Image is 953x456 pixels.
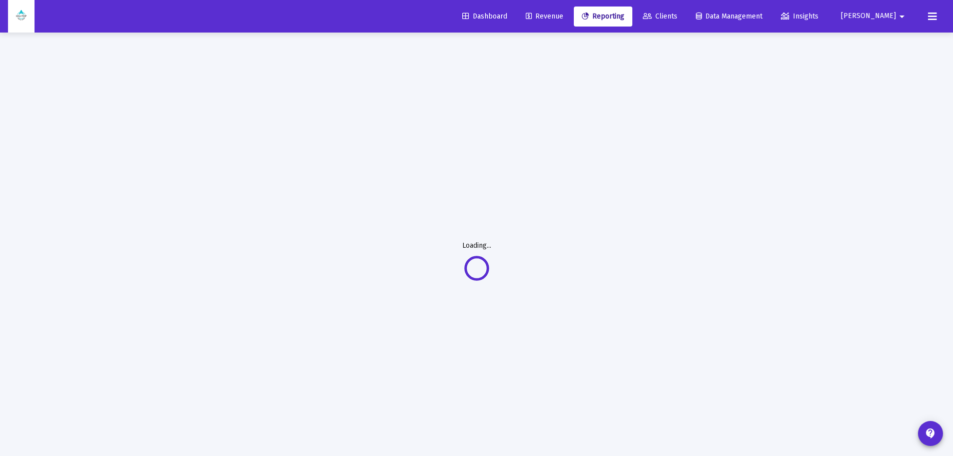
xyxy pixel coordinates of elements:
[16,7,27,27] img: Dashboard
[896,7,908,27] mat-icon: arrow_drop_down
[582,12,624,21] span: Reporting
[518,7,571,27] a: Revenue
[635,7,685,27] a: Clients
[526,12,563,21] span: Revenue
[643,12,677,21] span: Clients
[781,12,818,21] span: Insights
[829,6,920,26] button: [PERSON_NAME]
[924,427,936,439] mat-icon: contact_support
[462,12,507,21] span: Dashboard
[574,7,632,27] a: Reporting
[773,7,826,27] a: Insights
[696,12,762,21] span: Data Management
[454,7,515,27] a: Dashboard
[841,12,896,21] span: [PERSON_NAME]
[688,7,770,27] a: Data Management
